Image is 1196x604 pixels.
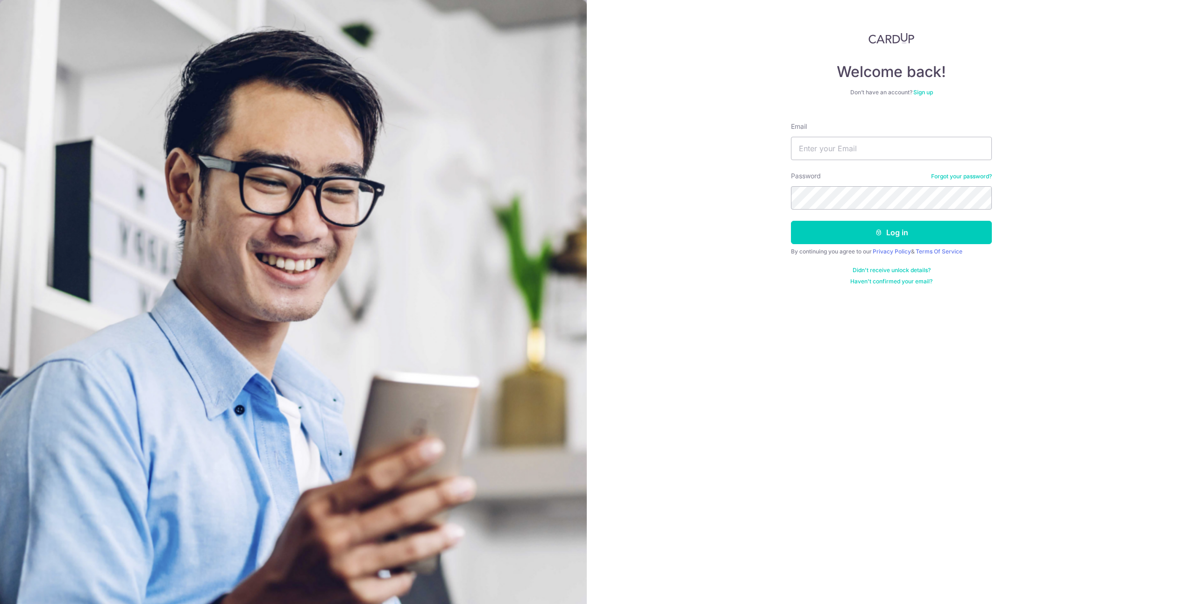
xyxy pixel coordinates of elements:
[791,63,992,81] h4: Welcome back!
[916,248,962,255] a: Terms Of Service
[791,122,807,131] label: Email
[869,33,914,44] img: CardUp Logo
[931,173,992,180] a: Forgot your password?
[791,137,992,160] input: Enter your Email
[873,248,911,255] a: Privacy Policy
[850,278,933,285] a: Haven't confirmed your email?
[853,267,931,274] a: Didn't receive unlock details?
[791,89,992,96] div: Don’t have an account?
[791,171,821,181] label: Password
[791,221,992,244] button: Log in
[791,248,992,255] div: By continuing you agree to our &
[913,89,933,96] a: Sign up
